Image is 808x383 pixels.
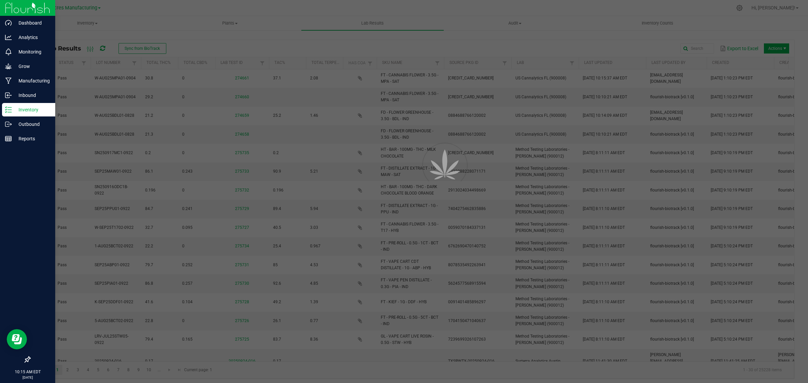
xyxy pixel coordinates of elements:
[12,91,52,99] p: Inbound
[12,106,52,114] p: Inventory
[7,329,27,349] iframe: Resource center
[12,135,52,143] p: Reports
[5,34,12,41] inline-svg: Analytics
[5,77,12,84] inline-svg: Manufacturing
[3,375,52,380] p: [DATE]
[5,121,12,128] inline-svg: Outbound
[12,77,52,85] p: Manufacturing
[5,106,12,113] inline-svg: Inventory
[3,369,52,375] p: 10:15 AM EDT
[5,135,12,142] inline-svg: Reports
[5,48,12,55] inline-svg: Monitoring
[5,63,12,70] inline-svg: Grow
[5,20,12,26] inline-svg: Dashboard
[5,92,12,99] inline-svg: Inbound
[12,19,52,27] p: Dashboard
[12,48,52,56] p: Monitoring
[12,62,52,70] p: Grow
[12,33,52,41] p: Analytics
[12,120,52,128] p: Outbound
